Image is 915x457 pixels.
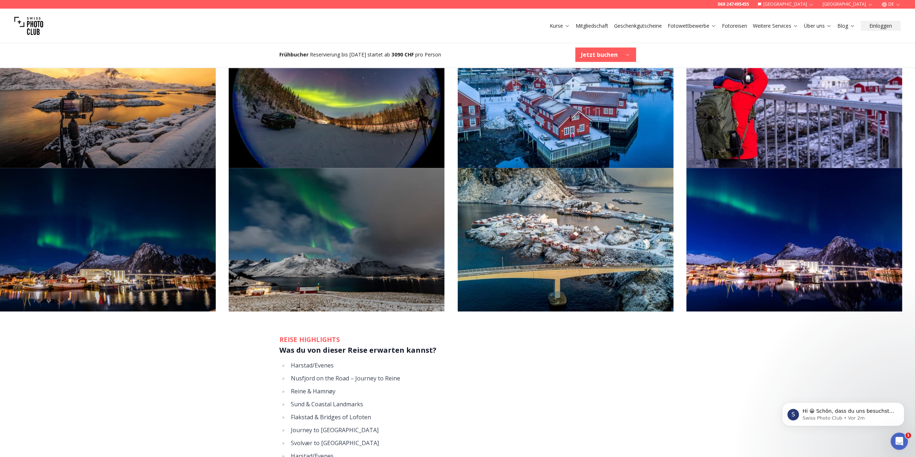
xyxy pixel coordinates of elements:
h2: REISE HIGHLIGHTS [279,334,636,344]
button: Blog [834,21,858,31]
button: Geschenkgutscheine [611,21,665,31]
button: Mitgliedschaft [573,21,611,31]
iframe: Intercom notifications Nachricht [771,387,915,438]
button: Fotoreisen [719,21,750,31]
li: Reine & Hamnøy [289,386,636,396]
b: 3090 CHF [392,51,414,58]
li: Svolvær to [GEOGRAPHIC_DATA] [289,438,636,448]
a: Weitere Services [753,22,798,29]
li: Flakstad & Bridges of Lofoten [289,412,636,422]
a: Geschenkgutscheine [614,22,662,29]
a: 069 247495455 [718,1,749,7]
li: Sund & Coastal Landmarks [289,399,636,409]
img: Photo622 [229,24,444,168]
img: Photo626 [229,168,444,311]
li: Nusfjord on the Road – Journey to Reine [289,373,636,383]
a: Fotoreisen [722,22,747,29]
button: Über uns [801,21,834,31]
span: 1 [905,433,911,438]
button: Weitere Services [750,21,801,31]
b: Jetzt buchen [581,50,618,59]
h3: Was du von dieser Reise erwarten kannst? [279,344,636,356]
b: Frühbucher [279,51,308,58]
a: Blog [837,22,855,29]
li: Journey to [GEOGRAPHIC_DATA] [289,425,636,435]
iframe: Intercom live chat [891,433,908,450]
img: Swiss photo club [14,12,43,40]
a: Mitgliedschaft [576,22,608,29]
span: pro Person [415,51,441,58]
img: Photo628 [686,168,902,311]
span: Reservierung bis [DATE] startet ab [310,51,390,58]
a: Fotowettbewerbe [668,22,716,29]
li: Harstad/Evenes [289,360,636,370]
button: Einloggen [861,21,901,31]
button: Fotowettbewerbe [665,21,719,31]
button: Kurse [547,21,573,31]
a: Über uns [804,22,832,29]
button: Jetzt buchen [575,47,636,62]
img: Photo624 [686,24,902,168]
a: Kurse [550,22,570,29]
img: Photo623 [458,24,673,168]
img: Photo627 [458,168,673,311]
